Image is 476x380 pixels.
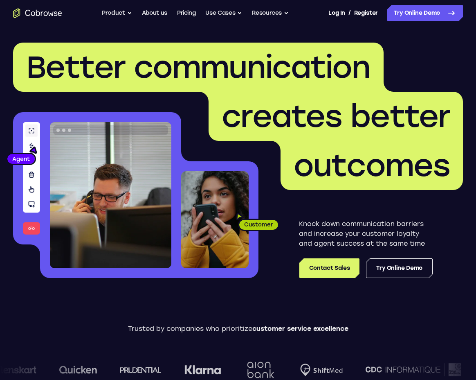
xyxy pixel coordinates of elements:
[365,363,461,376] img: CDC Informatique
[184,365,221,375] img: Klarna
[299,258,359,278] a: Contact Sales
[252,5,289,21] button: Resources
[50,122,171,268] img: A customer support agent talking on the phone
[366,258,433,278] a: Try Online Demo
[205,5,242,21] button: Use Cases
[181,171,249,268] img: A customer holding their phone
[252,325,348,332] span: customer service excellence
[354,5,378,21] a: Register
[26,49,370,86] span: Better communication
[102,5,132,21] button: Product
[222,98,450,135] span: creates better
[13,8,62,18] a: Go to the home page
[177,5,196,21] a: Pricing
[294,147,450,184] span: outcomes
[348,8,351,18] span: /
[387,5,463,21] a: Try Online Demo
[300,364,342,376] img: Shiftmed
[328,5,345,21] a: Log In
[142,5,167,21] a: About us
[120,366,161,373] img: prudential
[299,219,433,249] p: Knock down communication barriers and increase your customer loyalty and agent success at the sam...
